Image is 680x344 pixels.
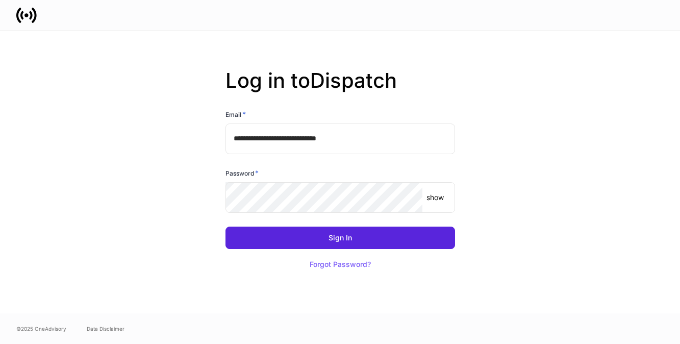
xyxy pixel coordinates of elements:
h6: Password [225,168,259,178]
button: Forgot Password? [297,253,384,276]
h2: Log in to Dispatch [225,68,455,109]
div: Sign In [329,234,352,241]
span: © 2025 OneAdvisory [16,325,66,333]
h6: Email [225,109,246,119]
button: Sign In [225,227,455,249]
div: Forgot Password? [310,261,371,268]
p: show [426,192,444,203]
a: Data Disclaimer [87,325,124,333]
